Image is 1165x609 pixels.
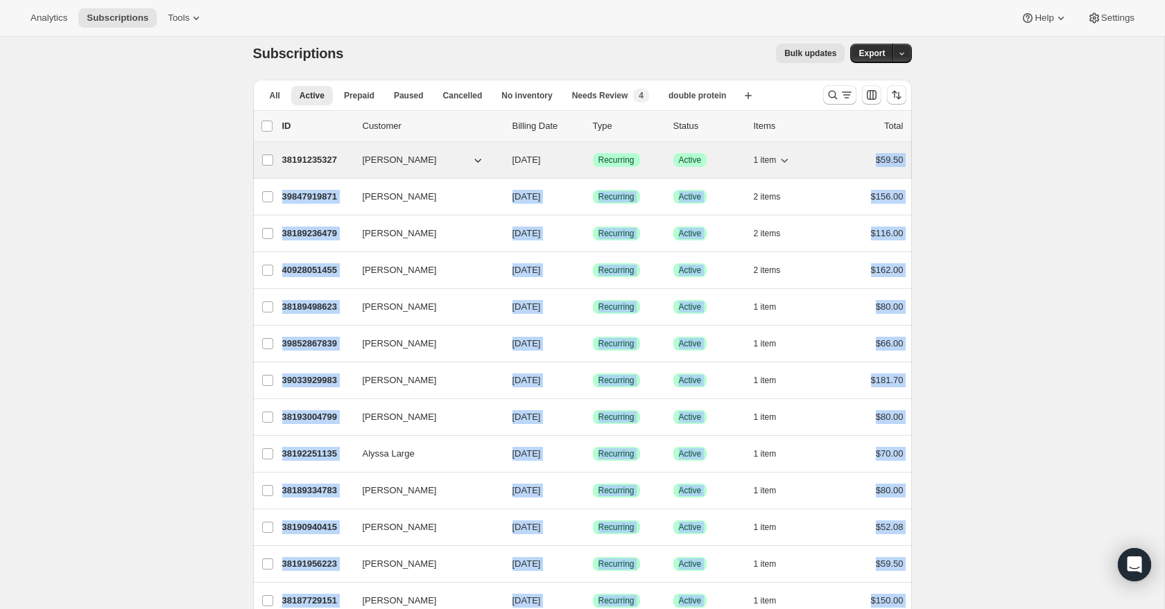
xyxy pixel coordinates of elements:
span: [DATE] [512,191,541,202]
span: [DATE] [512,448,541,459]
span: Active [679,448,702,459]
span: [PERSON_NAME] [363,557,437,571]
span: Settings [1101,12,1134,24]
span: Help [1035,12,1053,24]
span: 4 [639,90,644,101]
span: $116.00 [871,228,904,238]
button: Bulk updates [776,44,845,63]
span: 1 item [754,301,777,312]
span: Recurring [598,338,635,349]
span: Active [679,265,702,276]
span: All [270,90,280,101]
span: Recurring [598,228,635,239]
p: 38187729151 [282,594,352,608]
button: [PERSON_NAME] [354,259,493,281]
span: [PERSON_NAME] [363,153,437,167]
span: Export [858,48,885,59]
span: $80.00 [876,301,904,312]
p: 38192251135 [282,447,352,461]
span: [PERSON_NAME] [363,337,437,351]
div: 38189236479[PERSON_NAME][DATE]SuccessRecurringSuccessActive2 items$116.00 [282,224,904,243]
button: Tools [159,8,212,28]
button: Alyssa Large [354,443,493,465]
span: Recurring [598,448,635,459]
span: [DATE] [512,558,541,569]
p: Billing Date [512,119,582,133]
button: 1 item [754,481,792,500]
span: Active [679,301,702,312]
span: Recurring [598,412,635,423]
span: Subscriptions [87,12,148,24]
span: Paused [394,90,424,101]
p: 38191235327 [282,153,352,167]
span: Active [679,191,702,202]
span: Active [300,90,325,101]
p: 38191956223 [282,557,352,571]
span: $70.00 [876,448,904,459]
button: 1 item [754,150,792,170]
button: 1 item [754,554,792,574]
p: 38193004799 [282,410,352,424]
button: 1 item [754,407,792,427]
span: 1 item [754,595,777,606]
button: 1 item [754,518,792,537]
span: 2 items [754,228,781,239]
span: $150.00 [871,595,904,606]
span: Recurring [598,155,635,166]
p: Total [884,119,903,133]
span: $80.00 [876,412,904,422]
span: [PERSON_NAME] [363,520,437,534]
span: 2 items [754,191,781,202]
span: Recurring [598,522,635,533]
span: $66.00 [876,338,904,348]
span: Active [679,375,702,386]
button: Subscriptions [78,8,157,28]
span: [PERSON_NAME] [363,300,437,314]
button: [PERSON_NAME] [354,516,493,538]
button: Customize table column order and visibility [862,85,881,105]
span: $52.08 [876,522,904,532]
span: Cancelled [443,90,483,101]
span: 1 item [754,155,777,166]
span: 2 items [754,265,781,276]
span: $80.00 [876,485,904,495]
span: Bulk updates [784,48,836,59]
span: Recurring [598,191,635,202]
p: 40928051455 [282,263,352,277]
p: 39033929983 [282,373,352,387]
span: Analytics [31,12,67,24]
span: 1 item [754,522,777,533]
span: 1 item [754,485,777,496]
span: [PERSON_NAME] [363,484,437,497]
span: [PERSON_NAME] [363,263,437,277]
span: Tools [168,12,189,24]
span: [DATE] [512,412,541,422]
p: Customer [363,119,501,133]
span: Active [679,485,702,496]
button: Create new view [737,86,759,105]
span: 1 item [754,375,777,386]
span: Active [679,155,702,166]
p: 38189498623 [282,300,352,314]
div: 38193004799[PERSON_NAME][DATE]SuccessRecurringSuccessActive1 item$80.00 [282,407,904,427]
div: 39852867839[PERSON_NAME][DATE]SuccessRecurringSuccessActive1 item$66.00 [282,334,904,353]
button: [PERSON_NAME] [354,222,493,245]
span: 1 item [754,448,777,459]
div: 38191956223[PERSON_NAME][DATE]SuccessRecurringSuccessActive1 item$59.50 [282,554,904,574]
p: 38189334783 [282,484,352,497]
div: 40928051455[PERSON_NAME][DATE]SuccessRecurringSuccessActive2 items$162.00 [282,261,904,280]
span: Active [679,338,702,349]
span: $162.00 [871,265,904,275]
span: [DATE] [512,301,541,312]
p: 39847919871 [282,190,352,204]
button: [PERSON_NAME] [354,553,493,575]
span: Recurring [598,375,635,386]
div: 38190940415[PERSON_NAME][DATE]SuccessRecurringSuccessActive1 item$52.08 [282,518,904,537]
span: Needs Review [572,90,628,101]
span: [DATE] [512,338,541,348]
div: 39847919871[PERSON_NAME][DATE]SuccessRecurringSuccessActive2 items$156.00 [282,187,904,206]
button: Search and filter results [823,85,856,105]
button: 1 item [754,297,792,317]
button: Sort the results [887,85,906,105]
span: Recurring [598,595,635,606]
